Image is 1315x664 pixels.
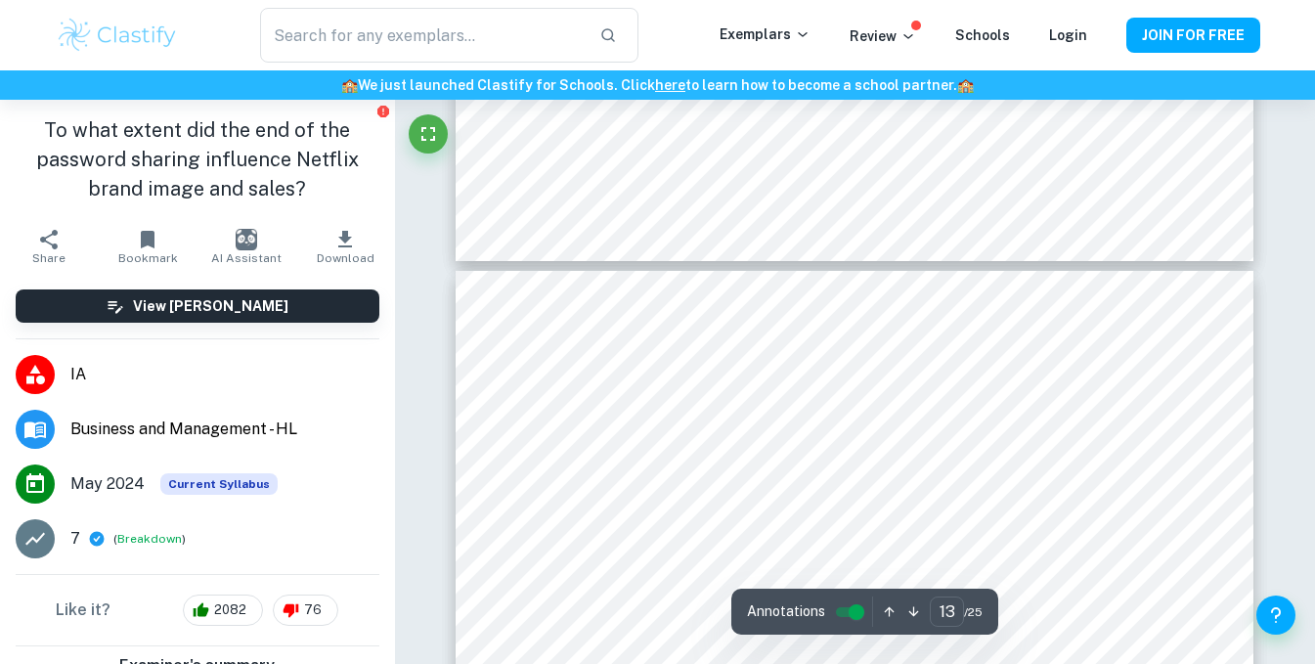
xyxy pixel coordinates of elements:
[183,595,263,626] div: 2082
[70,418,379,441] span: Business and Management - HL
[211,251,282,265] span: AI Assistant
[133,295,288,317] h6: View [PERSON_NAME]
[70,472,145,496] span: May 2024
[56,598,110,622] h6: Like it?
[70,527,80,551] p: 7
[293,600,332,620] span: 76
[160,473,278,495] div: This exemplar is based on the current syllabus. Feel free to refer to it for inspiration/ideas wh...
[1049,27,1087,43] a: Login
[117,530,182,548] button: Breakdown
[203,600,257,620] span: 2082
[236,229,257,250] img: AI Assistant
[655,77,685,93] a: here
[376,104,391,118] button: Report issue
[341,77,358,93] span: 🏫
[197,219,296,274] button: AI Assistant
[720,23,811,45] p: Exemplars
[32,251,66,265] span: Share
[1126,18,1260,53] button: JOIN FOR FREE
[296,219,395,274] button: Download
[70,363,379,386] span: IA
[56,16,180,55] img: Clastify logo
[16,115,379,203] h1: To what extent did the end of the password sharing influence Netflix brand image and sales?
[964,603,983,621] span: / 25
[113,530,186,549] span: ( )
[118,251,178,265] span: Bookmark
[409,114,448,154] button: Fullscreen
[747,601,825,622] span: Annotations
[1256,596,1295,635] button: Help and Feedback
[273,595,338,626] div: 76
[957,77,974,93] span: 🏫
[99,219,197,274] button: Bookmark
[260,8,583,63] input: Search for any exemplars...
[4,74,1311,96] h6: We just launched Clastify for Schools. Click to learn how to become a school partner.
[317,251,374,265] span: Download
[955,27,1010,43] a: Schools
[16,289,379,323] button: View [PERSON_NAME]
[160,473,278,495] span: Current Syllabus
[850,25,916,47] p: Review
